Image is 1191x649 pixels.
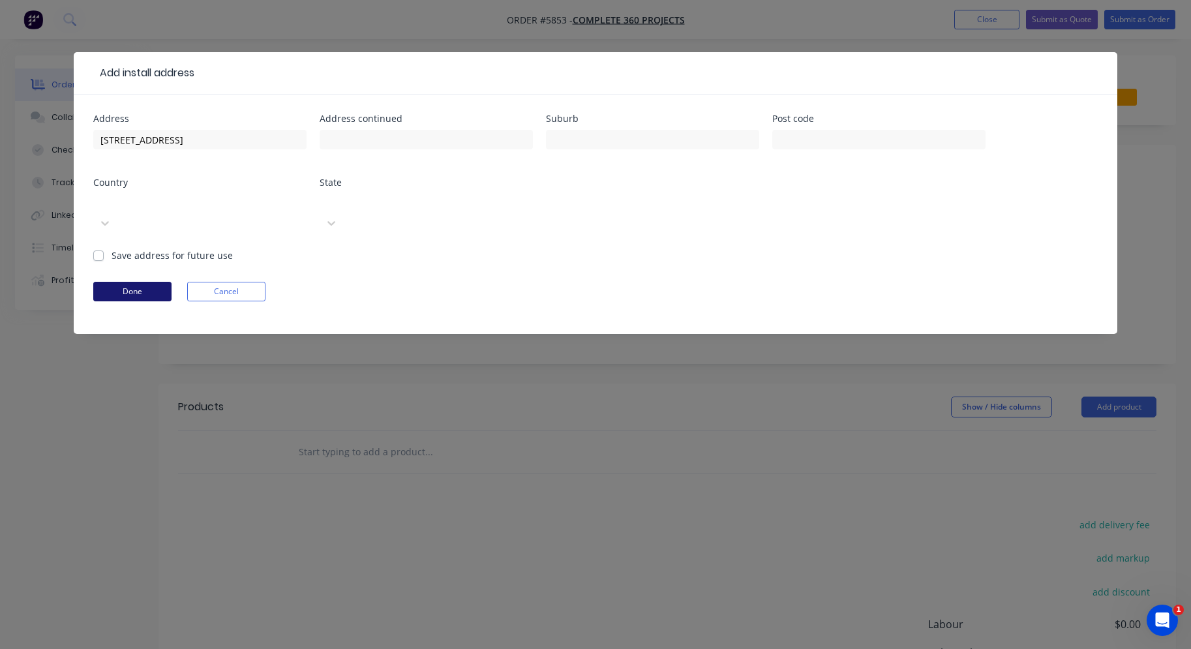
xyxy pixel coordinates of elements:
div: Select... [97,210,208,224]
iframe: Intercom live chat [1147,605,1178,636]
div: Address [93,114,307,123]
div: Suburb [546,114,759,123]
div: Add install address [93,65,194,81]
button: Done [93,282,172,301]
button: Cancel [187,282,265,301]
div: Select... [324,210,434,224]
div: Address continued [320,114,533,123]
label: Save address for future use [112,249,233,262]
span: 1 [1173,605,1184,615]
div: State [320,178,533,187]
div: Country [93,178,307,187]
div: Post code [772,114,986,123]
